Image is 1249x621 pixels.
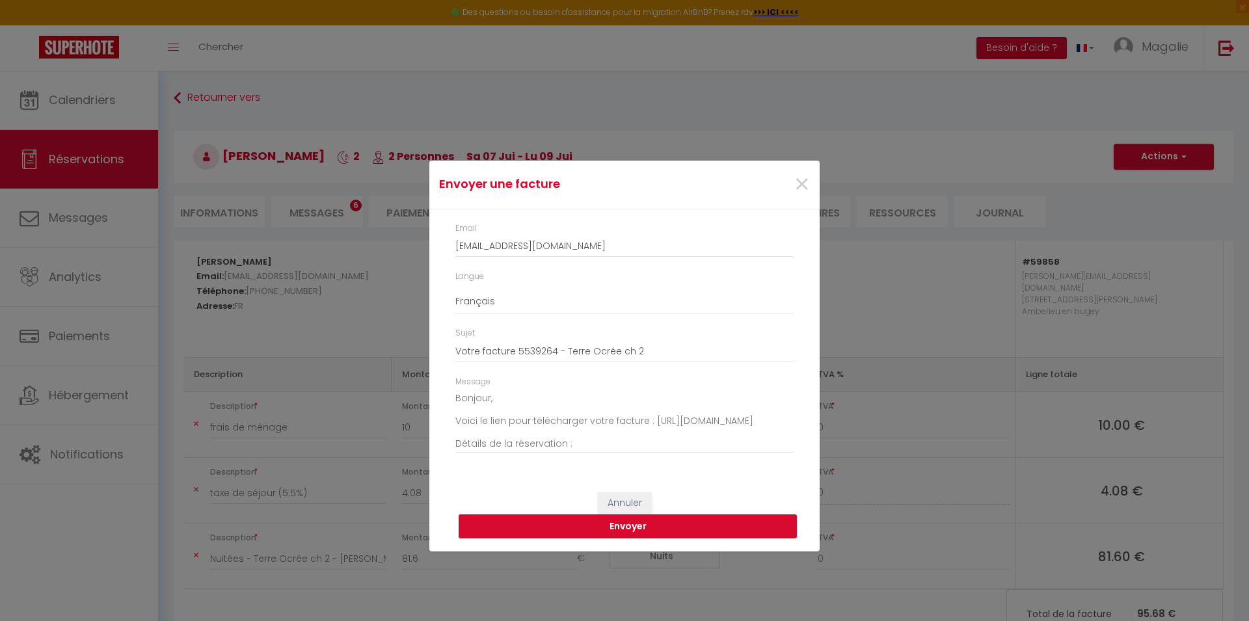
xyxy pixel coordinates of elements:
[455,222,477,235] label: Email
[439,175,680,193] h4: Envoyer une facture
[455,327,475,339] label: Sujet
[794,171,810,199] button: Close
[459,514,797,539] button: Envoyer
[794,165,810,204] span: ×
[455,271,484,283] label: Langue
[598,492,652,514] button: Annuler
[455,376,490,388] label: Message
